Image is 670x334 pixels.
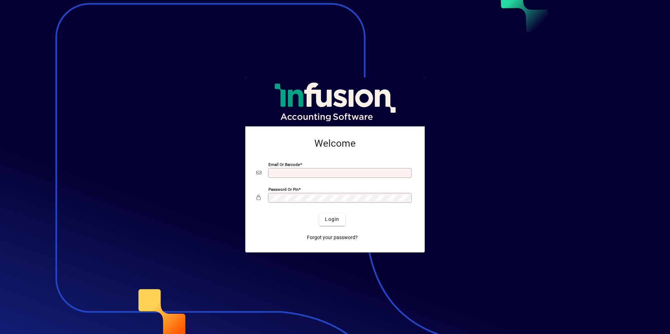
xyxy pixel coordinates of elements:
span: Forgot your password? [307,234,358,241]
button: Login [319,213,345,226]
span: Login [325,216,339,223]
mat-label: Password or Pin [268,187,299,192]
a: Forgot your password? [304,231,361,244]
h2: Welcome [257,138,413,149]
mat-label: Email or Barcode [268,162,300,167]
